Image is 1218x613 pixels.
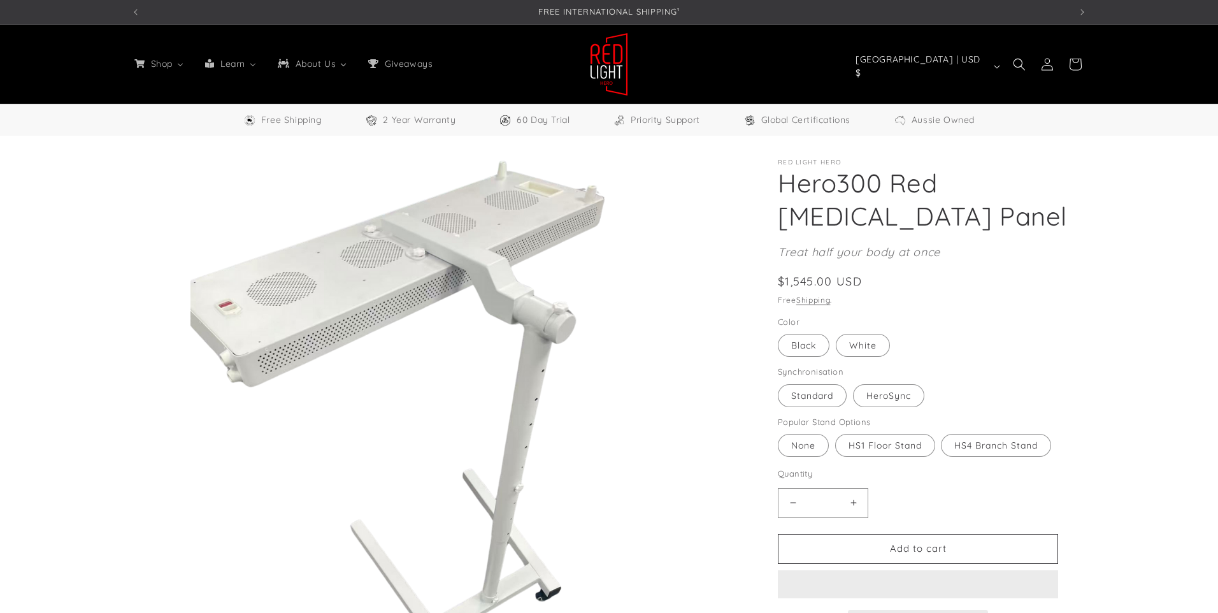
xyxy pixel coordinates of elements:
[382,58,434,69] span: Giveaways
[631,112,700,128] span: Priority Support
[778,534,1058,564] button: Add to cart
[517,112,570,128] span: 60 Day Trial
[243,112,322,128] a: Free Worldwide Shipping
[941,434,1051,457] label: HS4 Branch Stand
[243,114,256,127] img: Free Shipping Icon
[499,112,570,128] a: 60 Day Trial
[856,53,988,80] span: [GEOGRAPHIC_DATA] | USD $
[912,112,975,128] span: Aussie Owned
[357,50,441,77] a: Giveaways
[293,58,338,69] span: About Us
[778,384,847,407] label: Standard
[853,384,924,407] label: HeroSync
[124,50,194,77] a: Shop
[835,434,935,457] label: HS1 Floor Stand
[365,112,455,128] a: 2 Year Warranty
[778,159,1087,166] p: Red Light Hero
[383,112,455,128] span: 2 Year Warranty
[836,334,890,357] label: White
[761,112,851,128] span: Global Certifications
[778,245,940,259] em: Treat half your body at once
[778,434,829,457] label: None
[499,114,512,127] img: Trial Icon
[743,112,851,128] a: Global Certifications
[590,32,628,96] img: Red Light Hero
[365,114,378,127] img: Warranty Icon
[778,366,845,379] legend: Synchronisation
[778,294,1087,306] div: Free .
[743,114,756,127] img: Certifications Icon
[1005,50,1033,78] summary: Search
[218,58,247,69] span: Learn
[796,295,831,305] a: Shipping
[848,54,1005,78] button: [GEOGRAPHIC_DATA] | USD $
[778,334,829,357] label: Black
[778,316,801,329] legend: Color
[778,416,871,429] legend: Popular Stand Options
[894,112,975,128] a: Aussie Owned
[148,58,174,69] span: Shop
[778,166,1087,233] h1: Hero300 Red [MEDICAL_DATA] Panel
[585,27,633,101] a: Red Light Hero
[778,273,862,290] span: $1,545.00 USD
[538,6,680,17] span: FREE INTERNATIONAL SHIPPING¹
[261,112,322,128] span: Free Shipping
[613,112,700,128] a: Priority Support
[613,114,626,127] img: Support Icon
[194,50,267,77] a: Learn
[894,114,906,127] img: Aussie Owned Icon
[267,50,357,77] a: About Us
[778,468,1058,480] label: Quantity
